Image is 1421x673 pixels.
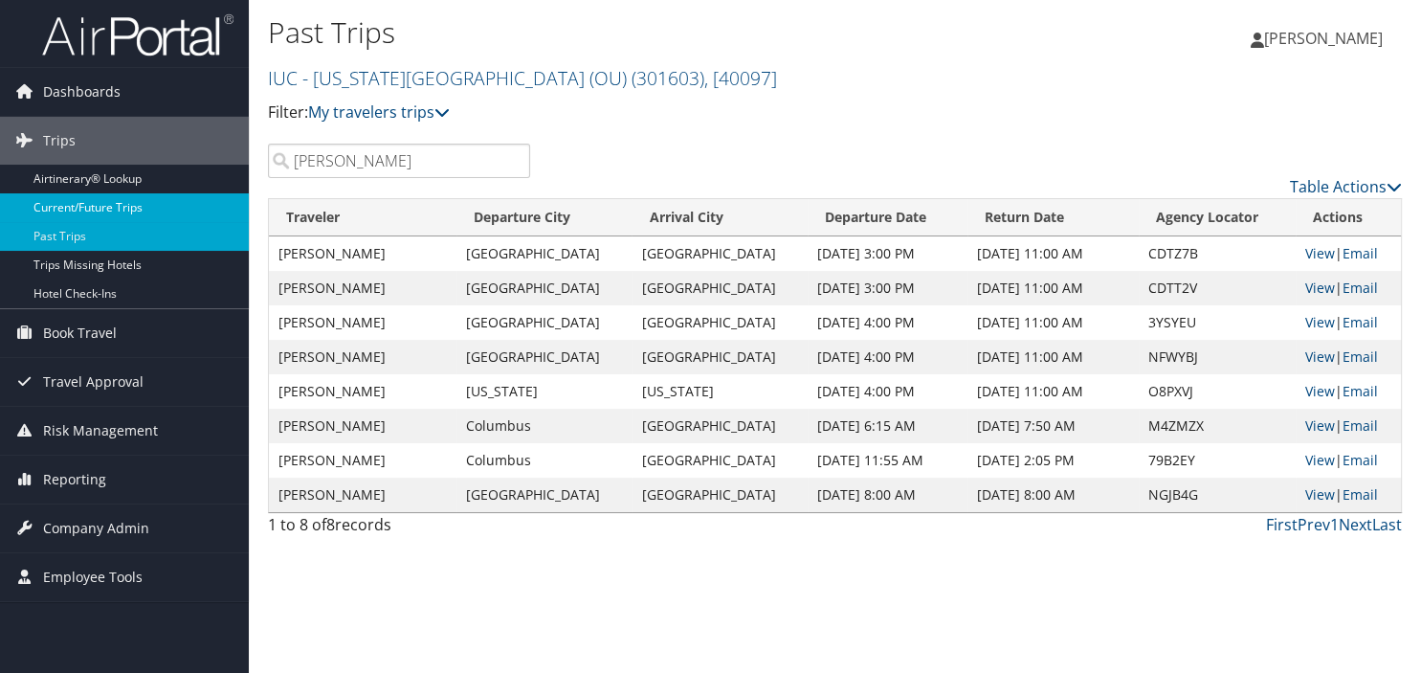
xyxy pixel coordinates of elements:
[269,443,456,478] td: [PERSON_NAME]
[1266,514,1298,535] a: First
[1343,348,1378,366] a: Email
[808,305,967,340] td: [DATE] 4:00 PM
[808,443,967,478] td: [DATE] 11:55 AM
[1343,485,1378,504] a: Email
[43,117,76,165] span: Trips
[1139,236,1296,271] td: CDTZ7B
[1372,514,1402,535] a: Last
[632,271,807,305] td: [GEOGRAPHIC_DATA]
[808,340,967,374] td: [DATE] 4:00 PM
[1296,478,1401,512] td: |
[43,309,117,357] span: Book Travel
[1305,279,1335,297] a: View
[632,374,807,409] td: [US_STATE]
[1305,382,1335,400] a: View
[43,407,158,455] span: Risk Management
[1343,244,1378,262] a: Email
[967,443,1139,478] td: [DATE] 2:05 PM
[808,236,967,271] td: [DATE] 3:00 PM
[1290,176,1402,197] a: Table Actions
[456,443,632,478] td: Columbus
[43,553,143,601] span: Employee Tools
[1296,340,1401,374] td: |
[1296,374,1401,409] td: |
[1330,514,1339,535] a: 1
[1305,416,1335,435] a: View
[456,409,632,443] td: Columbus
[1305,485,1335,504] a: View
[1139,409,1296,443] td: M4ZMZX
[1305,348,1335,366] a: View
[967,199,1139,236] th: Return Date: activate to sort column ascending
[1298,514,1330,535] a: Prev
[632,236,807,271] td: [GEOGRAPHIC_DATA]
[1296,199,1401,236] th: Actions
[269,305,456,340] td: [PERSON_NAME]
[43,505,149,552] span: Company Admin
[1305,244,1335,262] a: View
[269,340,456,374] td: [PERSON_NAME]
[967,340,1139,374] td: [DATE] 11:00 AM
[808,478,967,512] td: [DATE] 8:00 AM
[632,199,807,236] th: Arrival City: activate to sort column ascending
[269,199,456,236] th: Traveler: activate to sort column ascending
[269,409,456,443] td: [PERSON_NAME]
[456,236,632,271] td: [GEOGRAPHIC_DATA]
[456,271,632,305] td: [GEOGRAPHIC_DATA]
[1296,305,1401,340] td: |
[269,478,456,512] td: [PERSON_NAME]
[808,409,967,443] td: [DATE] 6:15 AM
[1305,451,1335,469] a: View
[268,513,530,546] div: 1 to 8 of records
[1139,271,1296,305] td: CDTT2V
[268,65,777,91] a: IUC - [US_STATE][GEOGRAPHIC_DATA] (OU)
[967,409,1139,443] td: [DATE] 7:50 AM
[1139,305,1296,340] td: 3YSYEU
[1296,443,1401,478] td: |
[43,68,121,116] span: Dashboards
[1139,374,1296,409] td: O8PXVJ
[1296,236,1401,271] td: |
[808,271,967,305] td: [DATE] 3:00 PM
[632,478,807,512] td: [GEOGRAPHIC_DATA]
[1343,451,1378,469] a: Email
[632,340,807,374] td: [GEOGRAPHIC_DATA]
[268,101,1024,125] p: Filter:
[632,65,704,91] span: ( 301603 )
[326,514,335,535] span: 8
[269,236,456,271] td: [PERSON_NAME]
[1251,10,1402,67] a: [PERSON_NAME]
[1139,340,1296,374] td: NFWYBJ
[1139,443,1296,478] td: 79B2EY
[1343,382,1378,400] a: Email
[43,456,106,504] span: Reporting
[1264,28,1383,49] span: [PERSON_NAME]
[632,305,807,340] td: [GEOGRAPHIC_DATA]
[269,271,456,305] td: [PERSON_NAME]
[269,374,456,409] td: [PERSON_NAME]
[1343,313,1378,331] a: Email
[808,374,967,409] td: [DATE] 4:00 PM
[42,12,233,57] img: airportal-logo.png
[808,199,967,236] th: Departure Date: activate to sort column ascending
[967,305,1139,340] td: [DATE] 11:00 AM
[456,374,632,409] td: [US_STATE]
[1305,313,1335,331] a: View
[1343,416,1378,435] a: Email
[632,409,807,443] td: [GEOGRAPHIC_DATA]
[1296,271,1401,305] td: |
[1296,409,1401,443] td: |
[967,271,1139,305] td: [DATE] 11:00 AM
[43,358,144,406] span: Travel Approval
[967,478,1139,512] td: [DATE] 8:00 AM
[1343,279,1378,297] a: Email
[1139,478,1296,512] td: NGJB4G
[456,305,632,340] td: [GEOGRAPHIC_DATA]
[456,340,632,374] td: [GEOGRAPHIC_DATA]
[1339,514,1372,535] a: Next
[967,374,1139,409] td: [DATE] 11:00 AM
[268,144,530,178] input: Search Traveler or Arrival City
[704,65,777,91] span: , [ 40097 ]
[308,101,450,123] a: My travelers trips
[967,236,1139,271] td: [DATE] 11:00 AM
